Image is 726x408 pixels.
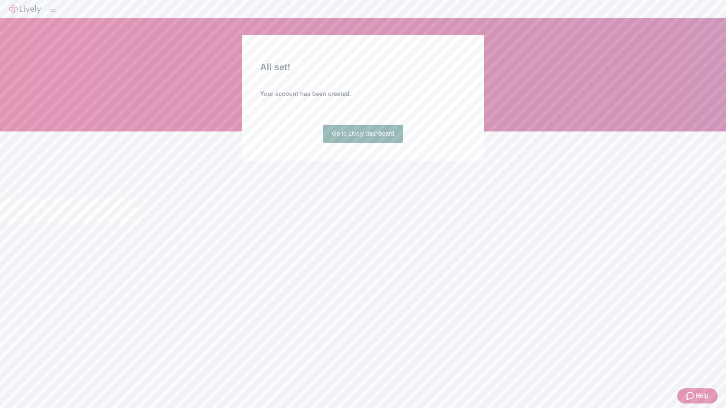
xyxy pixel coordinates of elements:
[9,5,41,14] img: Lively
[323,125,403,143] a: Go to Lively dashboard
[260,90,466,99] h4: Your account has been created.
[260,60,466,74] h2: All set!
[686,391,695,400] svg: Zendesk support icon
[677,388,718,403] button: Zendesk support iconHelp
[695,391,709,400] span: Help
[50,9,56,12] button: Log out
